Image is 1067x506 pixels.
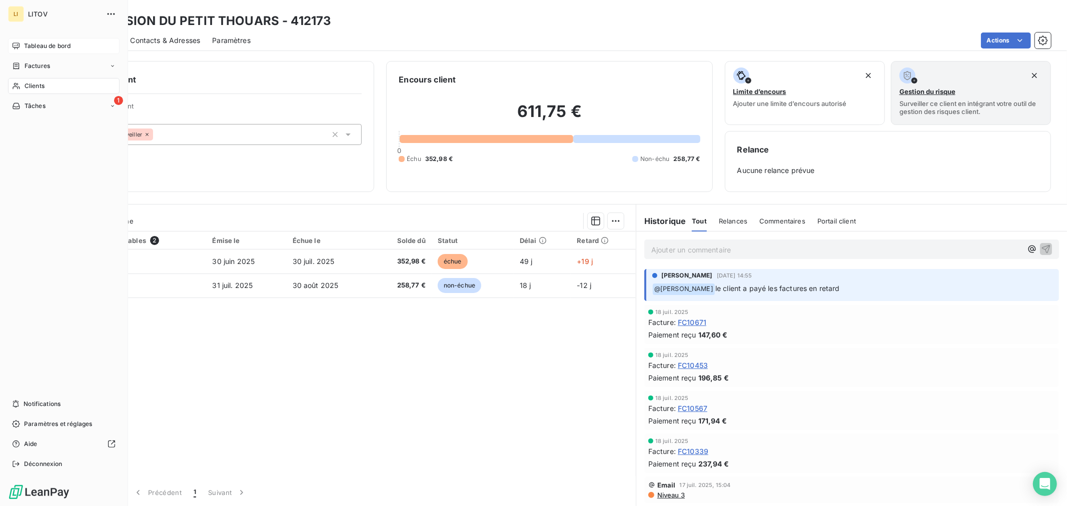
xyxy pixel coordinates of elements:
div: LI [8,6,24,22]
span: 258,77 € [673,154,700,163]
h6: Encours client [399,73,456,85]
span: Déconnexion [24,459,63,468]
div: Délai [520,236,565,244]
span: Relances [719,217,747,225]
span: 147,60 € [698,329,727,340]
span: Ajouter une limite d’encours autorisé [733,99,847,107]
a: Tableau de bord [8,38,120,54]
a: Factures [8,58,120,74]
div: Pièces comptables [84,236,200,245]
span: le client a payé les factures en retard [715,284,840,292]
div: Solde dû [378,236,426,244]
span: [DATE] 14:55 [717,272,752,278]
span: 171,94 € [698,415,727,426]
h6: Relance [737,143,1038,155]
span: Paiement reçu [648,458,696,469]
span: LITOV [28,10,100,18]
span: 17 juil. 2025, 15:04 [680,482,731,488]
a: 1Tâches [8,98,120,114]
span: Paiement reçu [648,372,696,383]
span: Commentaires [759,217,805,225]
span: Propriétés Client [81,102,362,116]
span: 30 juin 2025 [212,257,255,265]
span: FC10339 [678,446,708,456]
span: Niveau 3 [656,491,685,499]
span: 237,94 € [698,458,729,469]
h3: INDIVISION DU PETIT THOUARS - 412173 [88,12,331,30]
span: Paiement reçu [648,415,696,426]
button: Actions [981,32,1031,48]
span: FC10567 [678,403,707,413]
input: Ajouter une valeur [153,130,161,139]
span: Tableau de bord [24,41,71,50]
span: Surveiller ce client en intégrant votre outil de gestion des risques client. [899,99,1042,115]
span: 1 [114,96,123,105]
button: Limite d’encoursAjouter une limite d’encours autorisé [725,61,885,125]
button: Suivant [202,482,253,503]
a: Paramètres et réglages [8,416,120,432]
span: FC10453 [678,360,708,370]
h2: 611,75 € [399,101,700,131]
span: Paiement reçu [648,329,696,340]
span: 30 août 2025 [293,281,339,289]
span: Aucune relance prévue [737,165,1038,175]
span: Contacts & Adresses [130,35,200,45]
a: Clients [8,78,120,94]
span: 31 juil. 2025 [212,281,253,289]
span: 18 juil. 2025 [655,309,689,315]
span: 49 j [520,257,533,265]
a: Aide [8,436,120,452]
span: Clients [25,81,45,90]
span: Paramètres [212,35,251,45]
span: @ [PERSON_NAME] [653,283,715,295]
span: 0 [397,146,401,154]
button: 1 [188,482,202,503]
span: -12 j [577,281,591,289]
span: Paramètres et réglages [24,419,92,428]
span: Tâches [25,101,46,110]
span: [PERSON_NAME] [661,271,713,280]
span: Aide [24,439,38,448]
span: Facture : [648,317,676,327]
span: 258,77 € [378,280,426,290]
span: 352,98 € [425,154,453,163]
h6: Historique [636,215,686,227]
span: Notifications [24,399,61,408]
div: Échue le [293,236,366,244]
span: +19 j [577,257,593,265]
span: 18 juil. 2025 [655,438,689,444]
span: Tout [692,217,707,225]
span: 196,85 € [698,372,729,383]
div: Open Intercom Messenger [1033,472,1057,496]
h6: Informations client [61,73,362,85]
span: 18 juil. 2025 [655,395,689,401]
div: Émise le [212,236,280,244]
span: 1 [194,487,196,497]
img: Logo LeanPay [8,484,70,500]
span: non-échue [438,278,481,293]
span: 30 juil. 2025 [293,257,335,265]
span: 18 juil. 2025 [655,352,689,358]
span: Facture : [648,360,676,370]
span: Limite d’encours [733,87,786,95]
span: Échu [407,154,421,163]
span: Portail client [817,217,856,225]
div: Statut [438,236,508,244]
span: 18 j [520,281,531,289]
span: échue [438,254,468,269]
span: Facture : [648,446,676,456]
span: Non-échu [640,154,669,163]
span: Facture : [648,403,676,413]
span: Factures [25,61,50,70]
button: Gestion du risqueSurveiller ce client en intégrant votre outil de gestion des risques client. [891,61,1051,125]
span: Email [657,481,676,489]
span: 352,98 € [378,256,426,266]
span: FC10671 [678,317,706,327]
span: 2 [150,236,159,245]
button: Précédent [127,482,188,503]
span: Gestion du risque [899,87,955,95]
div: Retard [577,236,630,244]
